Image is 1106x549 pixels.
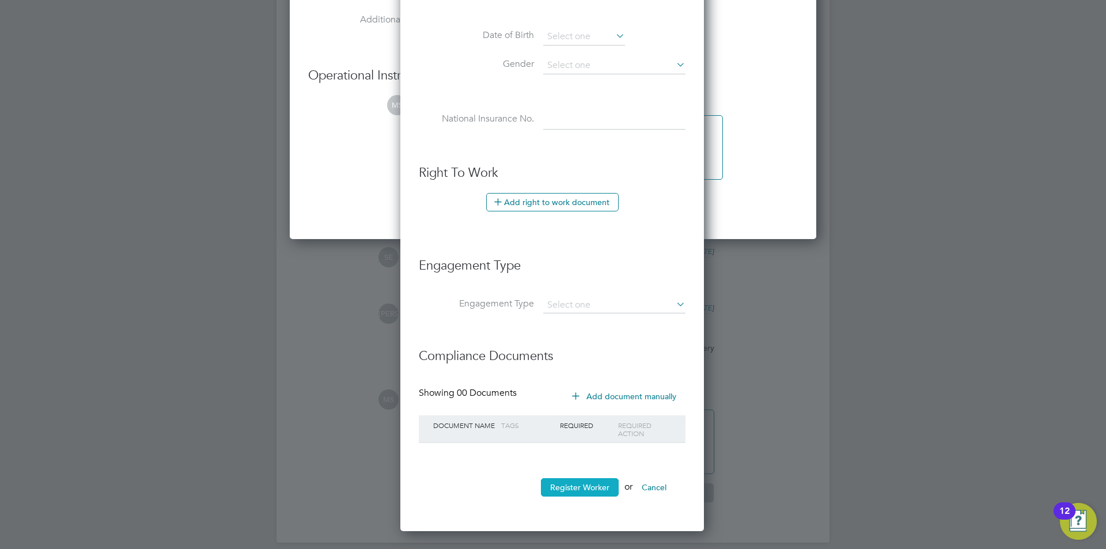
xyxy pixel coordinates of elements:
[419,478,685,508] li: or
[419,246,685,274] h3: Engagement Type
[419,165,685,181] h3: Right To Work
[419,298,534,310] label: Engagement Type
[557,415,616,435] div: Required
[498,415,557,435] div: Tags
[543,57,685,74] input: Select one
[387,95,407,115] span: MS
[564,387,685,406] button: Add document manually
[419,29,534,41] label: Date of Birth
[419,113,534,125] label: National Insurance No.
[419,336,685,365] h3: Compliance Documents
[430,415,498,435] div: Document Name
[308,67,798,84] h3: Operational Instructions & Comments
[541,478,619,497] button: Register Worker
[1060,503,1097,540] button: Open Resource Center, 12 new notifications
[615,415,674,443] div: Required Action
[486,193,619,211] button: Add right to work document
[632,478,676,497] button: Cancel
[1059,511,1070,526] div: 12
[543,28,625,46] input: Select one
[419,387,519,399] div: Showing
[308,14,423,26] label: Additional H&S
[419,58,534,70] label: Gender
[457,387,517,399] span: 00 Documents
[543,297,685,313] input: Select one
